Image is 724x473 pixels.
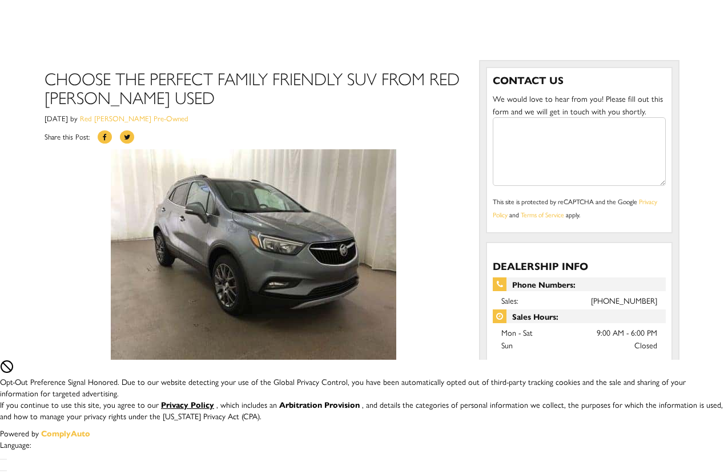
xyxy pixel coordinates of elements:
h1: Choose the Perfect Family Friendly SUV From Red [PERSON_NAME] Used [45,69,462,106]
span: Sales Hours: [493,309,665,323]
span: Sales: [501,295,518,306]
span: 9:00 AM - 6:00 PM [597,326,657,339]
span: We would love to hear from you! Please fill out this form and we will get in touch with you shortly. [493,93,663,117]
h3: Dealership Info [493,260,665,272]
strong: Arbitration Provision [279,399,360,410]
span: Phone Numbers: [493,277,665,291]
div: Share this Post: [45,130,462,149]
span: by [70,113,78,124]
span: Mon - Sat [501,327,533,338]
a: Terms of Service [521,209,564,220]
u: Privacy Policy [161,399,214,410]
span: Sun [501,339,513,351]
a: Red [PERSON_NAME] Pre-Owned [80,113,188,124]
small: This site is protected by reCAPTCHA and the Google and apply. [493,196,657,220]
a: ComplyAuto [41,427,90,439]
span: [DATE] [45,113,68,124]
span: Closed [634,339,657,351]
a: Privacy Policy [161,399,216,410]
h3: Contact Us [493,74,665,86]
a: [PHONE_NUMBER] [591,295,657,306]
img: 2019 Buick Encore Sport [111,149,396,364]
a: Privacy Policy [493,196,657,220]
